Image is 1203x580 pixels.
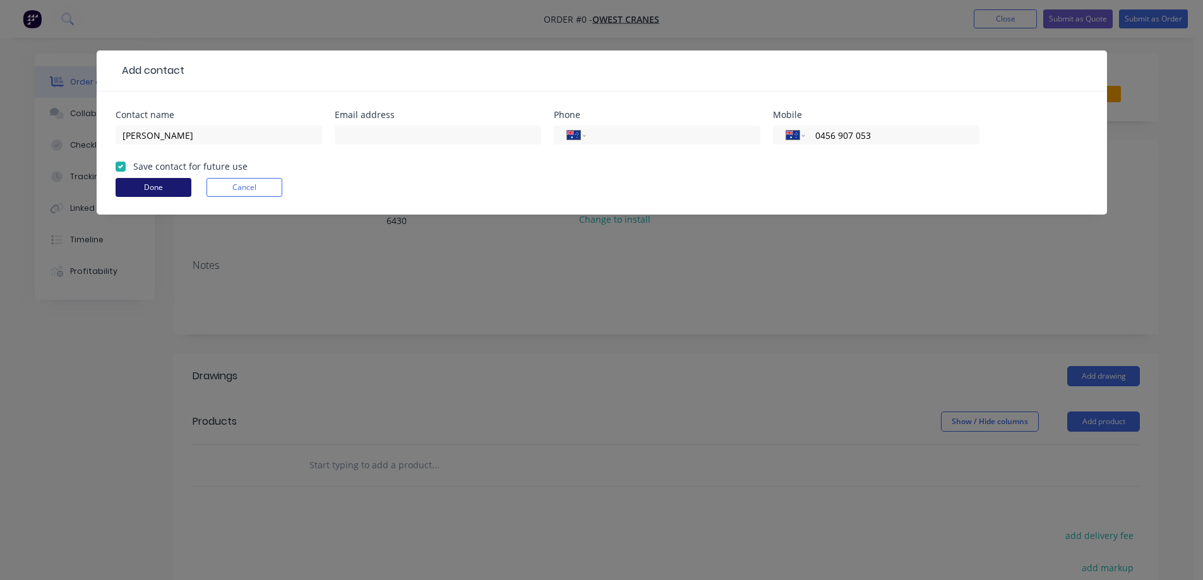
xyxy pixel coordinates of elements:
[335,110,541,119] div: Email address
[116,63,184,78] div: Add contact
[554,110,760,119] div: Phone
[206,178,282,197] button: Cancel
[133,160,248,173] label: Save contact for future use
[116,178,191,197] button: Done
[773,110,979,119] div: Mobile
[116,110,322,119] div: Contact name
